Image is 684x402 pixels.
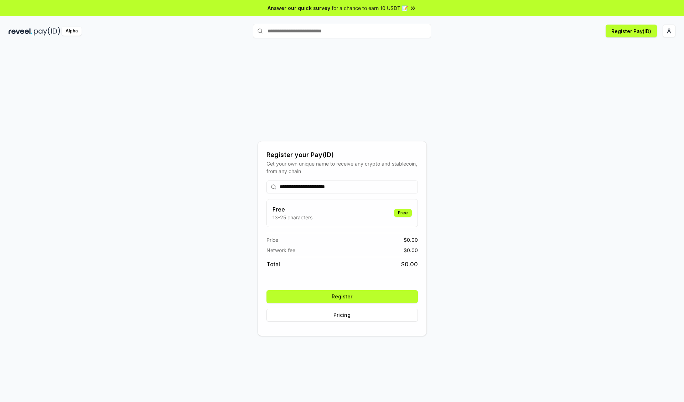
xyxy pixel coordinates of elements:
[62,27,82,36] div: Alpha
[266,260,280,268] span: Total
[34,27,60,36] img: pay_id
[404,236,418,244] span: $ 0.00
[332,4,408,12] span: for a chance to earn 10 USDT 📝
[266,309,418,322] button: Pricing
[606,25,657,37] button: Register Pay(ID)
[404,246,418,254] span: $ 0.00
[266,150,418,160] div: Register your Pay(ID)
[266,160,418,175] div: Get your own unique name to receive any crypto and stablecoin, from any chain
[273,205,312,214] h3: Free
[266,290,418,303] button: Register
[273,214,312,221] p: 13-25 characters
[266,236,278,244] span: Price
[268,4,330,12] span: Answer our quick survey
[9,27,32,36] img: reveel_dark
[266,246,295,254] span: Network fee
[394,209,412,217] div: Free
[401,260,418,268] span: $ 0.00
